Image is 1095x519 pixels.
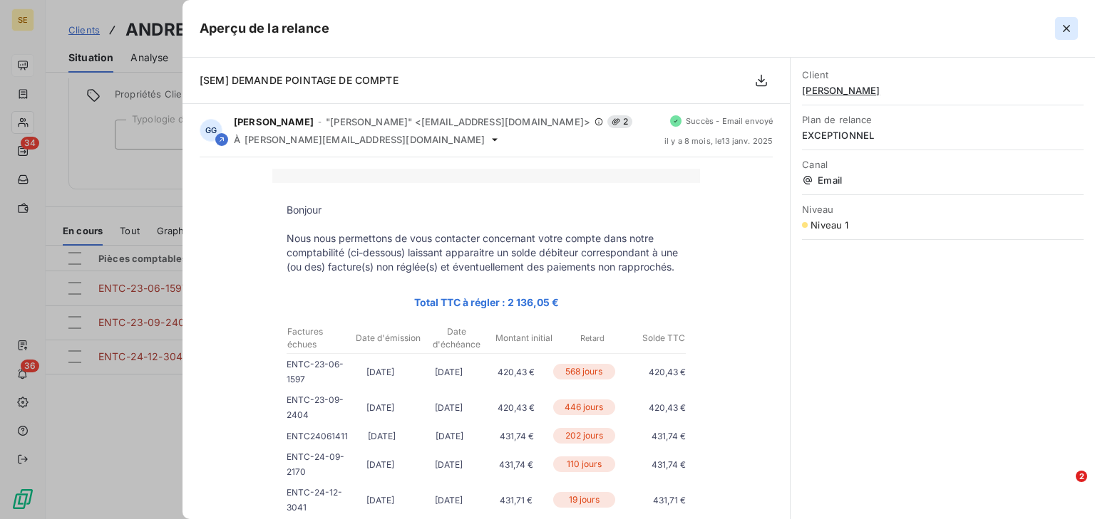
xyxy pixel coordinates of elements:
span: [PERSON_NAME][EMAIL_ADDRESS][DOMAIN_NAME] [245,134,485,145]
p: [DATE] [414,493,482,508]
h5: Aperçu de la relance [200,19,329,38]
p: [DATE] [414,457,482,472]
p: 431,71 € [618,493,686,508]
span: Email [802,174,1084,186]
p: Factures échues [287,325,354,351]
p: ENTC-23-09-2404 [287,392,346,422]
p: 431,74 € [483,457,550,472]
p: [DATE] [346,457,414,472]
p: Date d'émission [355,332,421,345]
span: [PERSON_NAME] [234,116,314,127]
span: [PERSON_NAME] [802,85,1084,96]
p: 202 jours [553,428,615,444]
p: 431,74 € [618,457,686,472]
p: ENTC-24-12-3041 [287,485,346,515]
span: Succès - Email envoyé [686,117,773,125]
span: [SEM] DEMANDE POINTAGE DE COMPTE [200,74,399,86]
p: Solde TTC [627,332,685,345]
span: EXCEPTIONNEL [802,130,1084,141]
p: Total TTC à régler : 2 136,05 € [287,294,686,310]
span: Plan de relance [802,114,1084,125]
p: Nous nous permettons de vous contacter concernant votre compte dans notre comptabilité (ci-dessou... [287,231,686,274]
p: 431,74 € [618,429,686,444]
p: ENTC24061411 [287,429,348,444]
p: 420,43 € [618,400,686,415]
p: Date d'échéance [423,325,490,351]
p: 19 jours [553,492,615,508]
p: Bonjour [287,203,686,217]
p: 420,43 € [483,365,550,379]
span: "[PERSON_NAME]" <[EMAIL_ADDRESS][DOMAIN_NAME]> [326,116,590,127]
p: 431,74 € [483,429,551,444]
p: 110 jours [553,456,615,472]
span: 2 [607,115,632,128]
span: Client [802,69,1084,80]
span: Canal [802,159,1084,170]
span: Niveau [802,204,1084,215]
p: [DATE] [414,400,482,415]
p: ENTC-24-09-2170 [287,449,346,479]
div: GG [200,119,222,142]
p: [DATE] [346,400,414,415]
p: Retard [559,332,625,345]
p: [DATE] [414,365,482,379]
p: [DATE] [346,365,414,379]
p: 420,43 € [483,400,550,415]
p: Montant initial [491,332,557,345]
p: 568 jours [553,364,615,379]
p: 431,71 € [483,493,550,508]
p: ENTC-23-06-1597 [287,357,346,387]
span: À [234,134,240,145]
span: - [318,117,322,126]
span: Niveau 1 [811,219,848,231]
span: il y a 8 mois , le 13 janv. 2025 [664,137,773,145]
span: 2 [1076,471,1087,482]
p: [DATE] [416,429,483,444]
p: 446 jours [553,399,615,415]
p: [DATE] [348,429,416,444]
p: [DATE] [346,493,414,508]
p: 420,43 € [618,365,686,379]
iframe: Intercom live chat [1047,471,1081,505]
